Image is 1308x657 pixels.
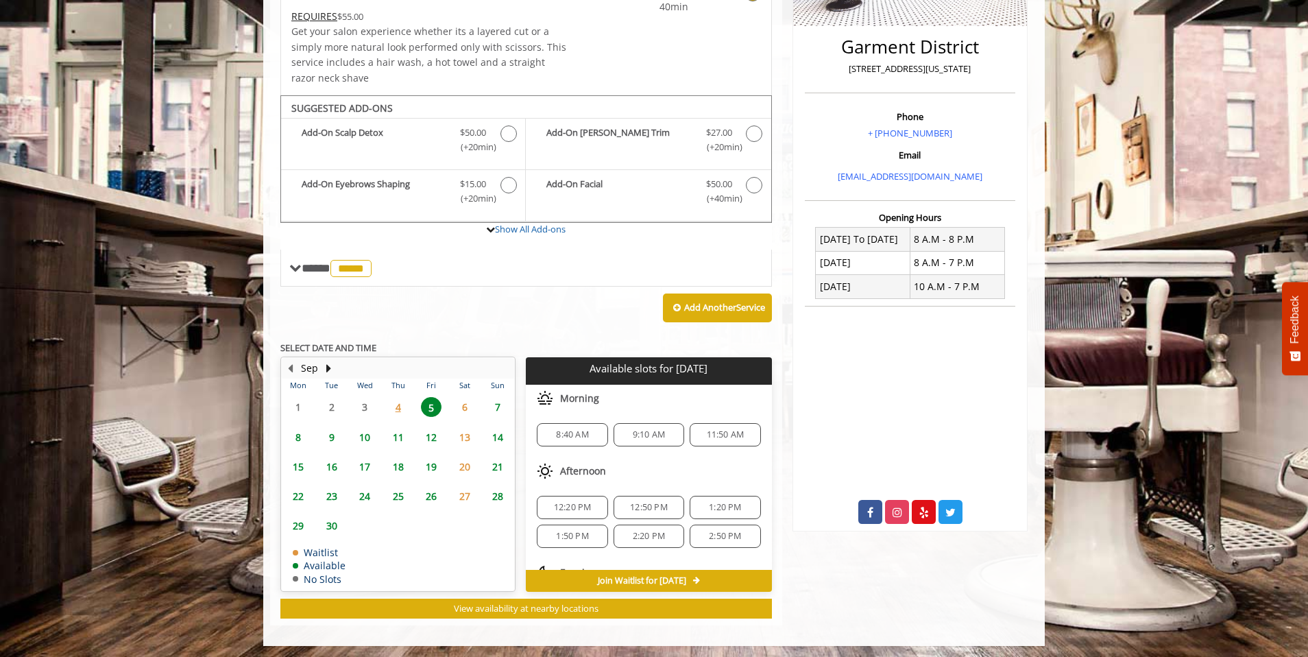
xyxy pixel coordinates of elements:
[460,177,486,191] span: $15.00
[415,422,448,452] td: Select day12
[284,361,295,376] button: Previous Month
[415,379,448,392] th: Fri
[707,429,744,440] span: 11:50 AM
[487,457,508,477] span: 21
[415,392,448,422] td: Select day5
[454,602,598,614] span: View availability at nearby locations
[323,361,334,376] button: Next Month
[690,423,760,446] div: 11:50 AM
[293,574,346,584] td: No Slots
[699,191,739,206] span: (+40min )
[816,251,910,274] td: [DATE]
[868,127,952,139] a: + [PHONE_NUMBER]
[282,452,315,481] td: Select day15
[288,427,308,447] span: 8
[699,140,739,154] span: (+20min )
[838,170,982,182] a: [EMAIL_ADDRESS][DOMAIN_NAME]
[421,486,441,506] span: 26
[280,599,772,619] button: View availability at nearby locations
[291,101,393,115] b: SUGGESTED ADD-ONS
[690,496,760,519] div: 1:20 PM
[598,575,686,586] span: Join Waitlist for [DATE]
[322,516,342,536] span: 30
[910,251,1004,274] td: 8 A.M - 7 P.M
[630,502,668,513] span: 12:50 PM
[481,392,515,422] td: Select day7
[556,429,588,440] span: 8:40 AM
[288,126,518,158] label: Add-On Scalp Detox
[455,457,475,477] span: 20
[354,457,375,477] span: 17
[1282,282,1308,375] button: Feedback - Show survey
[415,452,448,481] td: Select day19
[690,525,760,548] div: 2:50 PM
[560,567,596,578] span: Evening
[354,427,375,447] span: 10
[556,531,588,542] span: 1:50 PM
[301,361,318,376] button: Sep
[481,379,515,392] th: Sun
[487,397,508,417] span: 7
[487,427,508,447] span: 14
[293,547,346,558] td: Waitlist
[293,560,346,571] td: Available
[533,177,764,209] label: Add-On Facial
[453,191,494,206] span: (+20min )
[531,363,766,374] p: Available slots for [DATE]
[302,177,446,206] b: Add-On Eyebrows Shaping
[421,397,441,417] span: 5
[481,481,515,511] td: Select day28
[537,423,607,446] div: 8:40 AM
[910,275,1004,298] td: 10 A.M - 7 P.M
[348,452,381,481] td: Select day17
[481,452,515,481] td: Select day21
[1289,296,1301,344] span: Feedback
[421,457,441,477] span: 19
[288,516,308,536] span: 29
[315,511,348,540] td: Select day30
[315,452,348,481] td: Select day16
[546,126,692,154] b: Add-On [PERSON_NAME] Trim
[495,223,566,235] a: Show All Add-ons
[291,24,567,86] p: Get your salon experience whether its a layered cut or a simply more natural look performed only ...
[448,379,481,392] th: Sat
[288,177,518,209] label: Add-On Eyebrows Shaping
[533,126,764,158] label: Add-On Beard Trim
[808,112,1012,121] h3: Phone
[808,150,1012,160] h3: Email
[455,486,475,506] span: 27
[614,423,684,446] div: 9:10 AM
[614,496,684,519] div: 12:50 PM
[453,140,494,154] span: (+20min )
[388,457,409,477] span: 18
[302,126,446,154] b: Add-On Scalp Detox
[709,531,741,542] span: 2:50 PM
[805,213,1015,222] h3: Opening Hours
[537,564,553,581] img: evening slots
[348,481,381,511] td: Select day24
[546,177,692,206] b: Add-On Facial
[282,511,315,540] td: Select day29
[816,275,910,298] td: [DATE]
[448,452,481,481] td: Select day20
[808,62,1012,76] p: [STREET_ADDRESS][US_STATE]
[560,393,599,404] span: Morning
[554,502,592,513] span: 12:20 PM
[910,228,1004,251] td: 8 A.M - 8 P.M
[348,379,381,392] th: Wed
[455,427,475,447] span: 13
[322,486,342,506] span: 23
[415,481,448,511] td: Select day26
[354,486,375,506] span: 24
[537,525,607,548] div: 1:50 PM
[537,463,553,479] img: afternoon slots
[816,228,910,251] td: [DATE] To [DATE]
[291,10,337,23] span: This service needs some Advance to be paid before we block your appointment
[537,390,553,407] img: morning slots
[315,422,348,452] td: Select day9
[282,481,315,511] td: Select day22
[460,126,486,140] span: $50.00
[448,392,481,422] td: Select day6
[280,95,772,223] div: Scissor Cut Add-onS
[481,422,515,452] td: Select day14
